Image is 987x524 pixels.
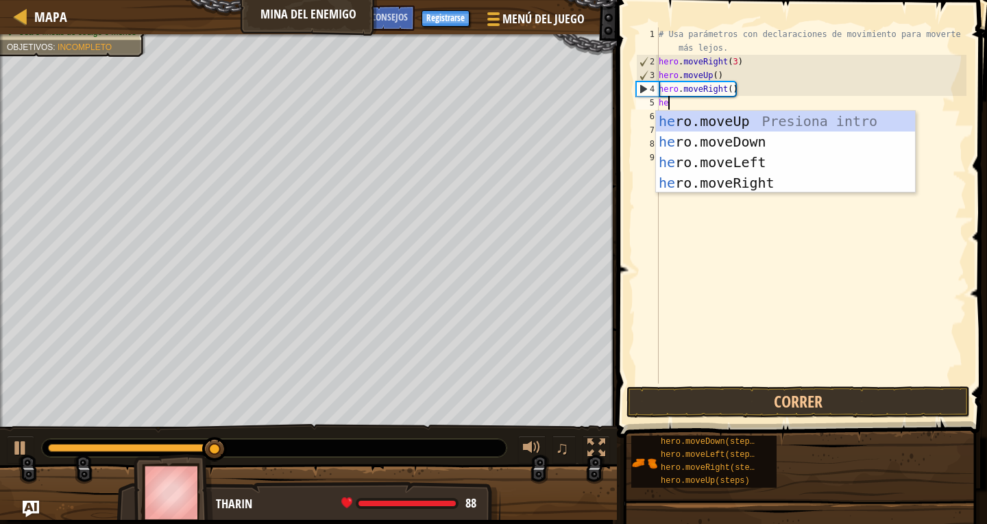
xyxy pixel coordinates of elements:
[58,42,112,52] span: Incompleto
[53,42,58,52] span: :
[7,42,53,52] span: Objetivos
[216,495,487,513] div: Tharin
[34,8,67,26] span: Mapa
[631,450,657,476] img: portrait.png
[555,438,569,458] span: ♫
[476,5,593,38] button: Menú del Juego
[518,436,546,464] button: Ajustar volúmen
[552,436,576,464] button: ♫
[637,55,659,68] div: 2
[7,436,34,464] button: Ctrl + P: Play
[637,68,659,82] div: 3
[661,476,750,486] span: hero.moveUp(steps)
[636,123,659,137] div: 7
[341,497,476,510] div: health: 88 / 88
[583,436,610,464] button: Alterna pantalla completa.
[371,10,408,23] span: Consejos
[661,463,764,473] span: hero.moveRight(steps)
[23,501,39,517] button: Ask AI
[637,82,659,96] div: 4
[636,110,659,123] div: 6
[636,151,659,164] div: 9
[661,437,759,447] span: hero.moveDown(steps)
[422,10,470,27] button: Registrarse
[636,27,659,55] div: 1
[27,8,67,26] a: Mapa
[465,495,476,512] span: 88
[636,96,659,110] div: 5
[502,10,585,28] span: Menú del Juego
[661,450,759,460] span: hero.moveLeft(steps)
[626,386,970,418] button: Correr
[636,137,659,151] div: 8
[334,10,358,23] span: Ask AI
[328,5,365,31] button: Ask AI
